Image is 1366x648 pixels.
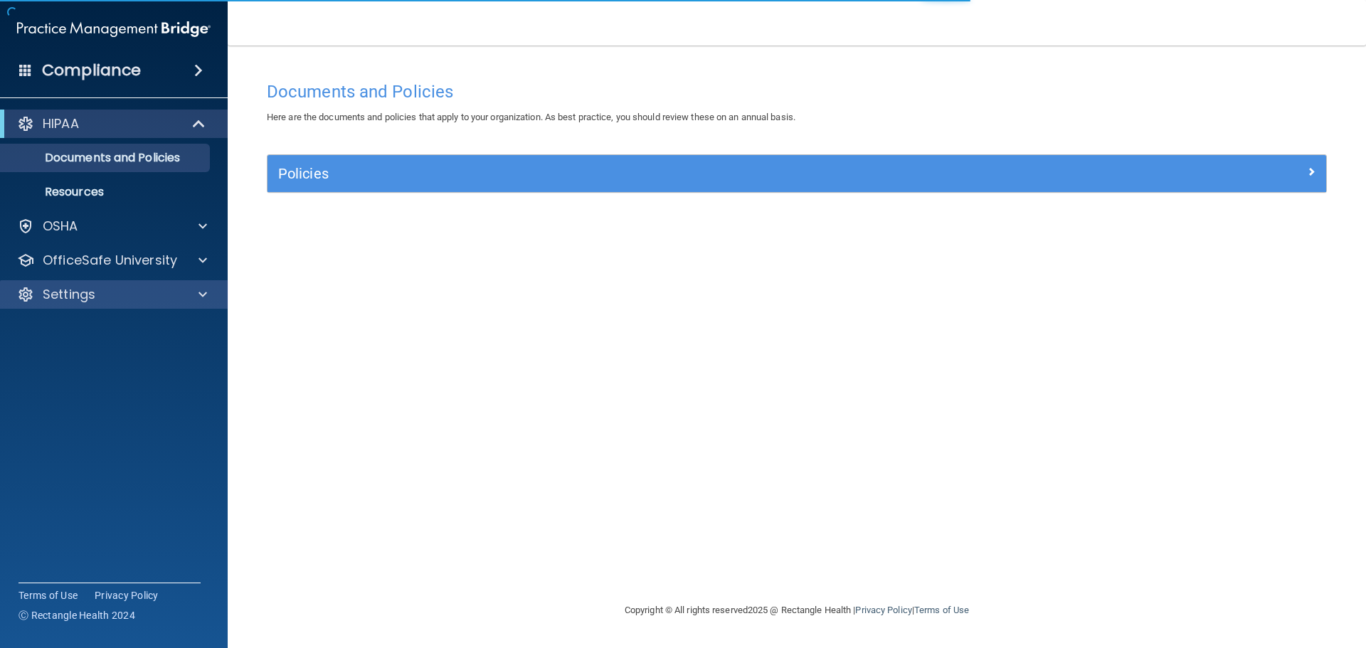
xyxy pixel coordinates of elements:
[278,162,1315,185] a: Policies
[43,286,95,303] p: Settings
[43,115,79,132] p: HIPAA
[18,588,78,602] a: Terms of Use
[17,286,207,303] a: Settings
[17,252,207,269] a: OfficeSafe University
[43,218,78,235] p: OSHA
[9,151,203,165] p: Documents and Policies
[855,605,911,615] a: Privacy Policy
[95,588,159,602] a: Privacy Policy
[267,83,1327,101] h4: Documents and Policies
[17,15,211,43] img: PMB logo
[914,605,969,615] a: Terms of Use
[43,252,177,269] p: OfficeSafe University
[17,218,207,235] a: OSHA
[267,112,795,122] span: Here are the documents and policies that apply to your organization. As best practice, you should...
[17,115,206,132] a: HIPAA
[278,166,1051,181] h5: Policies
[18,608,135,622] span: Ⓒ Rectangle Health 2024
[42,60,141,80] h4: Compliance
[9,185,203,199] p: Resources
[537,588,1057,633] div: Copyright © All rights reserved 2025 @ Rectangle Health | |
